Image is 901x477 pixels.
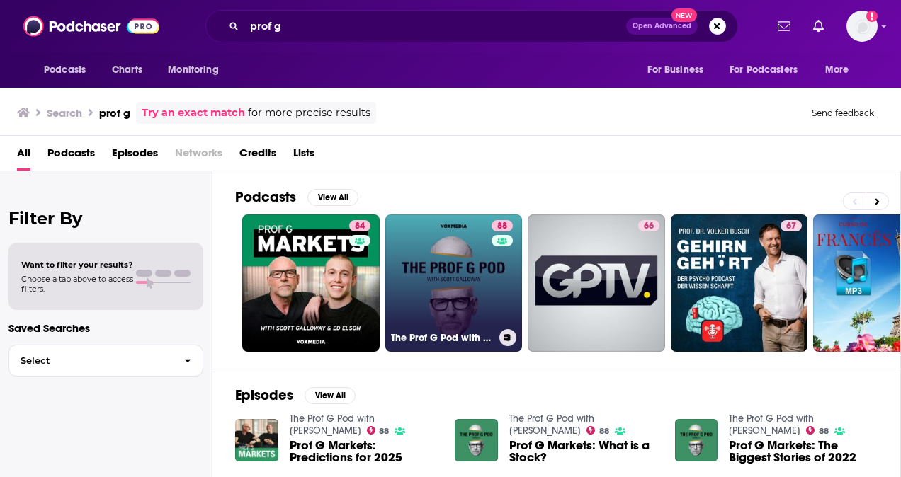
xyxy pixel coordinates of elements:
[772,14,796,38] a: Show notifications dropdown
[248,105,370,121] span: for more precise results
[509,413,594,437] a: The Prof G Pod with Scott Galloway
[675,419,718,462] img: Prof G Markets: The Biggest Stories of 2022
[633,23,691,30] span: Open Advanced
[8,345,203,377] button: Select
[355,219,365,234] span: 84
[815,57,867,84] button: open menu
[599,428,609,435] span: 88
[729,413,814,437] a: The Prof G Pod with Scott Galloway
[819,428,829,435] span: 88
[235,188,296,206] h2: Podcasts
[497,219,507,234] span: 88
[866,11,878,22] svg: Add a profile image
[367,426,390,435] a: 88
[647,60,703,80] span: For Business
[385,214,523,352] a: 88The Prof G Pod with [PERSON_NAME]
[825,60,849,80] span: More
[455,419,498,462] img: Prof G Markets: What is a Stock?
[112,60,142,80] span: Charts
[644,219,654,234] span: 66
[23,13,159,40] img: Podchaser - Follow, Share and Rate Podcasts
[112,142,158,171] a: Episodes
[290,413,375,437] a: The Prof G Pod with Scott Galloway
[638,220,659,231] a: 66
[103,57,151,84] a: Charts
[807,107,878,119] button: Send feedback
[846,11,878,42] span: Logged in as Morgan16
[293,142,314,171] a: Lists
[242,214,380,352] a: 84
[158,57,237,84] button: open menu
[47,106,82,120] h3: Search
[307,189,358,206] button: View All
[806,426,829,435] a: 88
[730,60,798,80] span: For Podcasters
[528,214,665,352] a: 66
[47,142,95,171] a: Podcasts
[349,220,370,231] a: 84
[586,426,609,435] a: 88
[379,428,389,435] span: 88
[290,439,438,464] a: Prof G Markets: Predictions for 2025
[239,142,276,171] a: Credits
[305,387,356,404] button: View All
[17,142,30,171] a: All
[34,57,104,84] button: open menu
[509,439,658,464] a: Prof G Markets: What is a Stock?
[235,188,358,206] a: PodcastsView All
[720,57,818,84] button: open menu
[626,18,698,35] button: Open AdvancedNew
[235,386,293,404] h2: Episodes
[205,10,738,42] div: Search podcasts, credits, & more...
[846,11,878,42] img: User Profile
[99,106,130,120] h3: prof g
[235,386,356,404] a: EpisodesView All
[492,220,513,231] a: 88
[142,105,245,121] a: Try an exact match
[21,274,133,294] span: Choose a tab above to access filters.
[175,142,222,171] span: Networks
[8,321,203,335] p: Saved Searches
[671,8,697,22] span: New
[21,260,133,270] span: Want to filter your results?
[846,11,878,42] button: Show profile menu
[729,439,878,464] a: Prof G Markets: The Biggest Stories of 2022
[168,60,218,80] span: Monitoring
[244,15,626,38] input: Search podcasts, credits, & more...
[44,60,86,80] span: Podcasts
[671,214,808,352] a: 67
[786,219,796,234] span: 67
[391,332,494,344] h3: The Prof G Pod with [PERSON_NAME]
[235,419,278,462] img: Prof G Markets: Predictions for 2025
[637,57,721,84] button: open menu
[807,14,829,38] a: Show notifications dropdown
[781,220,802,231] a: 67
[8,208,203,229] h2: Filter By
[9,356,173,365] span: Select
